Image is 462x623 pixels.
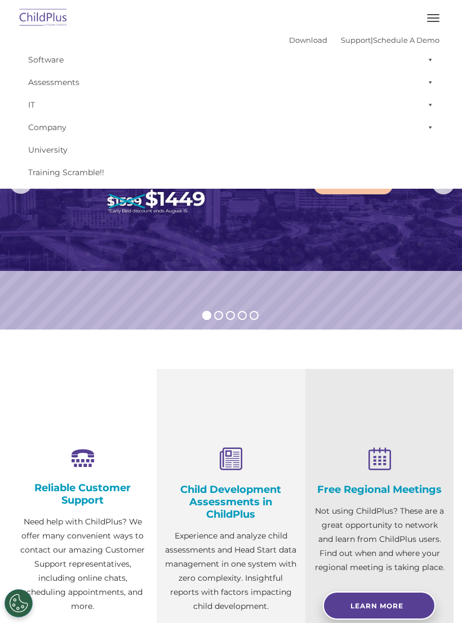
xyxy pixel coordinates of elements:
p: Need help with ChildPlus? We offer many convenient ways to contact our amazing Customer Support r... [17,515,148,613]
a: Download [289,35,327,44]
a: University [23,139,439,161]
a: Assessments [23,71,439,94]
button: Cookies Settings [5,589,33,617]
a: Learn More [323,591,436,620]
h4: Child Development Assessments in ChildPlus [165,483,296,520]
a: IT [23,94,439,116]
h4: Free Regional Meetings [314,483,445,496]
font: | [289,35,439,44]
a: Software [23,48,439,71]
a: Support [341,35,371,44]
a: Company [23,116,439,139]
p: Not using ChildPlus? These are a great opportunity to network and learn from ChildPlus users. Fin... [314,504,445,575]
a: Schedule A Demo [373,35,439,44]
h4: Reliable Customer Support [17,482,148,506]
span: Learn More [350,602,403,610]
a: Training Scramble!! [23,161,439,184]
p: Experience and analyze child assessments and Head Start data management in one system with zero c... [165,529,296,613]
img: ChildPlus by Procare Solutions [17,5,70,32]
